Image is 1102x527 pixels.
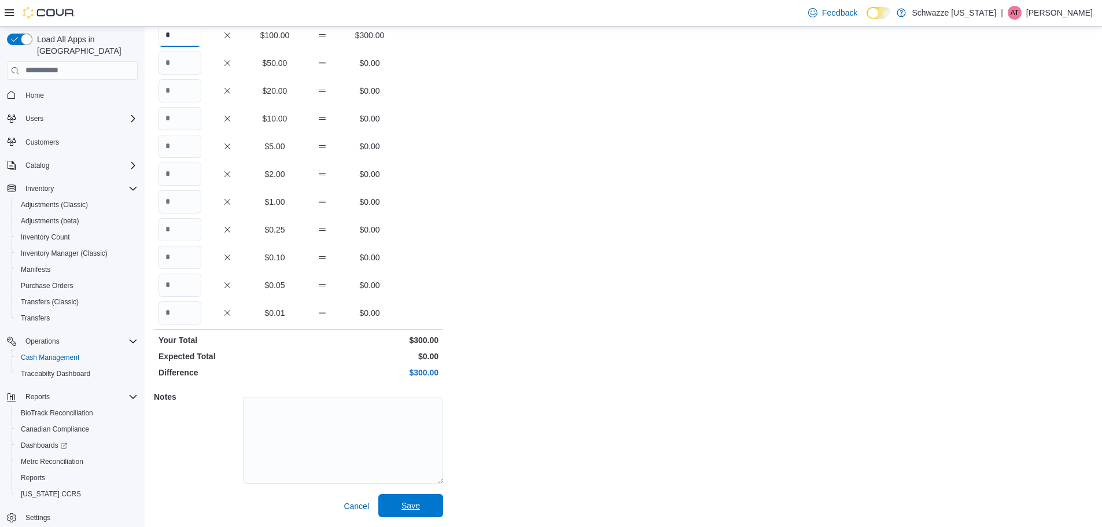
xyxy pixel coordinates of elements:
[2,509,142,526] button: Settings
[21,473,45,482] span: Reports
[2,134,142,150] button: Customers
[16,471,50,485] a: Reports
[21,408,93,418] span: BioTrack Reconciliation
[21,182,58,196] button: Inventory
[253,279,296,291] p: $0.05
[159,367,296,378] p: Difference
[21,353,79,362] span: Cash Management
[21,425,89,434] span: Canadian Compliance
[344,500,369,512] span: Cancel
[804,1,862,24] a: Feedback
[16,406,138,420] span: BioTrack Reconciliation
[21,390,138,404] span: Reports
[25,184,54,193] span: Inventory
[253,30,296,41] p: $100.00
[16,246,112,260] a: Inventory Manager (Classic)
[21,441,67,450] span: Dashboards
[16,214,138,228] span: Adjustments (beta)
[339,495,374,518] button: Cancel
[25,513,50,522] span: Settings
[253,141,296,152] p: $5.00
[348,307,391,319] p: $0.00
[1001,6,1003,20] p: |
[12,421,142,437] button: Canadian Compliance
[253,196,296,208] p: $1.00
[21,265,50,274] span: Manifests
[348,57,391,69] p: $0.00
[21,112,138,126] span: Users
[12,261,142,278] button: Manifests
[21,89,49,102] a: Home
[16,198,138,212] span: Adjustments (Classic)
[12,486,142,502] button: [US_STATE] CCRS
[301,351,438,362] p: $0.00
[253,252,296,263] p: $0.10
[25,337,60,346] span: Operations
[21,369,90,378] span: Traceabilty Dashboard
[867,7,891,19] input: Dark Mode
[12,349,142,366] button: Cash Management
[12,405,142,421] button: BioTrack Reconciliation
[159,24,201,47] input: Quantity
[25,114,43,123] span: Users
[16,455,88,469] a: Metrc Reconciliation
[348,252,391,263] p: $0.00
[16,230,75,244] a: Inventory Count
[21,390,54,404] button: Reports
[1026,6,1093,20] p: [PERSON_NAME]
[253,85,296,97] p: $20.00
[154,385,241,408] h5: Notes
[25,161,49,170] span: Catalog
[16,471,138,485] span: Reports
[378,494,443,517] button: Save
[16,295,138,309] span: Transfers (Classic)
[159,163,201,186] input: Quantity
[159,135,201,158] input: Quantity
[159,79,201,102] input: Quantity
[348,141,391,152] p: $0.00
[301,367,438,378] p: $300.00
[21,297,79,307] span: Transfers (Classic)
[16,455,138,469] span: Metrc Reconciliation
[21,314,50,323] span: Transfers
[12,245,142,261] button: Inventory Manager (Classic)
[16,198,93,212] a: Adjustments (Classic)
[16,311,138,325] span: Transfers
[21,249,108,258] span: Inventory Manager (Classic)
[2,389,142,405] button: Reports
[159,351,296,362] p: Expected Total
[1008,6,1022,20] div: Alex Trevino
[25,392,50,401] span: Reports
[21,233,70,242] span: Inventory Count
[21,200,88,209] span: Adjustments (Classic)
[16,230,138,244] span: Inventory Count
[12,437,142,454] a: Dashboards
[12,310,142,326] button: Transfers
[253,113,296,124] p: $10.00
[21,457,83,466] span: Metrc Reconciliation
[16,367,138,381] span: Traceabilty Dashboard
[21,281,73,290] span: Purchase Orders
[2,333,142,349] button: Operations
[21,112,48,126] button: Users
[12,294,142,310] button: Transfers (Classic)
[21,182,138,196] span: Inventory
[23,7,75,19] img: Cova
[2,110,142,127] button: Users
[25,138,59,147] span: Customers
[159,334,296,346] p: Your Total
[16,367,95,381] a: Traceabilty Dashboard
[16,295,83,309] a: Transfers (Classic)
[16,279,138,293] span: Purchase Orders
[2,157,142,174] button: Catalog
[21,510,138,525] span: Settings
[16,487,86,501] a: [US_STATE] CCRS
[159,190,201,213] input: Quantity
[16,422,138,436] span: Canadian Compliance
[348,168,391,180] p: $0.00
[348,30,391,41] p: $300.00
[12,197,142,213] button: Adjustments (Classic)
[16,487,138,501] span: Washington CCRS
[32,34,138,57] span: Load All Apps in [GEOGRAPHIC_DATA]
[21,334,138,348] span: Operations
